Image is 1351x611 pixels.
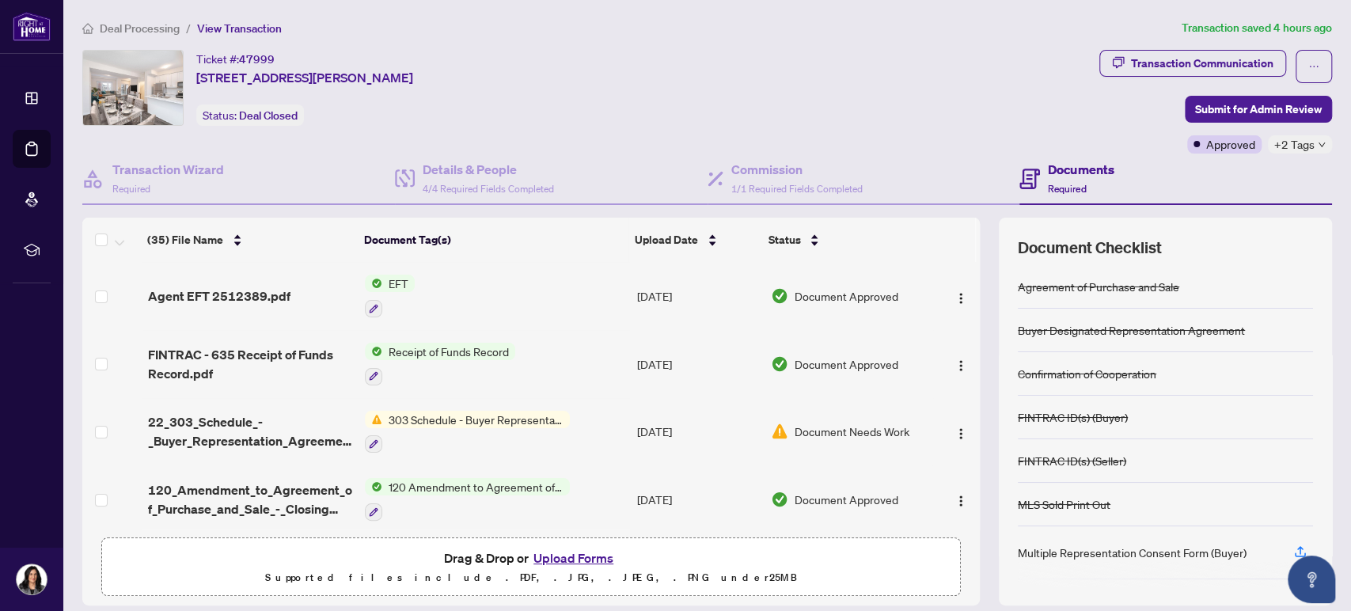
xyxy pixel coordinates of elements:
[13,12,51,41] img: logo
[147,231,223,249] span: (35) File Name
[197,21,282,36] span: View Transaction
[239,52,275,66] span: 47999
[365,343,382,360] img: Status Icon
[382,343,515,360] span: Receipt of Funds Record
[1018,365,1156,382] div: Confirmation of Cooperation
[948,487,973,512] button: Logo
[1018,321,1245,339] div: Buyer Designated Representation Agreement
[948,283,973,309] button: Logo
[444,548,618,568] span: Drag & Drop or
[141,218,357,262] th: (35) File Name
[365,411,382,428] img: Status Icon
[731,160,863,179] h4: Commission
[382,411,570,428] span: 303 Schedule - Buyer Representation Agreement
[948,419,973,444] button: Logo
[148,480,353,518] span: 120_Amendment_to_Agreement_of_Purchase_and_Sale_-_Closing date [DATE].pdf
[365,343,515,385] button: Status IconReceipt of Funds Record
[771,491,788,508] img: Document Status
[630,398,765,466] td: [DATE]
[1018,544,1247,561] div: Multiple Representation Consent Form (Buyer)
[1195,97,1322,122] span: Submit for Admin Review
[529,548,618,568] button: Upload Forms
[1018,237,1162,259] span: Document Checklist
[795,423,909,440] span: Document Needs Work
[82,23,93,34] span: home
[196,68,413,87] span: [STREET_ADDRESS][PERSON_NAME]
[1048,183,1086,195] span: Required
[196,50,275,68] div: Ticket #:
[1018,452,1126,469] div: FINTRAC ID(s) (Seller)
[148,287,290,305] span: Agent EFT 2512389.pdf
[1018,495,1110,513] div: MLS Sold Print Out
[423,160,554,179] h4: Details & People
[771,355,788,373] img: Document Status
[148,412,353,450] span: 22_303_Schedule_-_Buyer_Representation_Agreement_-Brokerage.pdf
[635,231,698,249] span: Upload Date
[954,292,967,305] img: Logo
[365,478,382,495] img: Status Icon
[771,423,788,440] img: Document Status
[83,51,183,125] img: IMG-X12001376_1.jpg
[630,330,765,398] td: [DATE]
[239,108,298,123] span: Deal Closed
[365,275,415,317] button: Status IconEFT
[17,564,47,594] img: Profile Icon
[423,183,554,195] span: 4/4 Required Fields Completed
[365,478,570,521] button: Status Icon120 Amendment to Agreement of Purchase and Sale
[628,218,762,262] th: Upload Date
[102,538,960,597] span: Drag & Drop orUpload FormsSupported files include .PDF, .JPG, .JPEG, .PNG under25MB
[100,21,180,36] span: Deal Processing
[630,465,765,533] td: [DATE]
[365,411,570,454] button: Status Icon303 Schedule - Buyer Representation Agreement
[795,287,898,305] span: Document Approved
[630,262,765,330] td: [DATE]
[1099,50,1286,77] button: Transaction Communication
[1274,135,1315,154] span: +2 Tags
[1308,61,1319,72] span: ellipsis
[768,231,800,249] span: Status
[1182,19,1332,37] article: Transaction saved 4 hours ago
[148,345,353,383] span: FINTRAC - 635 Receipt of Funds Record.pdf
[954,495,967,507] img: Logo
[795,355,898,373] span: Document Approved
[1048,160,1114,179] h4: Documents
[1288,556,1335,603] button: Open asap
[1018,278,1179,295] div: Agreement of Purchase and Sale
[1318,141,1326,149] span: down
[731,183,863,195] span: 1/1 Required Fields Completed
[196,104,304,126] div: Status:
[771,287,788,305] img: Document Status
[358,218,628,262] th: Document Tag(s)
[186,19,191,37] li: /
[1131,51,1273,76] div: Transaction Communication
[954,359,967,372] img: Logo
[795,491,898,508] span: Document Approved
[112,568,951,587] p: Supported files include .PDF, .JPG, .JPEG, .PNG under 25 MB
[382,478,570,495] span: 120 Amendment to Agreement of Purchase and Sale
[1185,96,1332,123] button: Submit for Admin Review
[112,183,150,195] span: Required
[761,218,928,262] th: Status
[1206,135,1255,153] span: Approved
[954,427,967,440] img: Logo
[382,275,415,292] span: EFT
[365,275,382,292] img: Status Icon
[112,160,224,179] h4: Transaction Wizard
[948,351,973,377] button: Logo
[1018,408,1128,426] div: FINTRAC ID(s) (Buyer)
